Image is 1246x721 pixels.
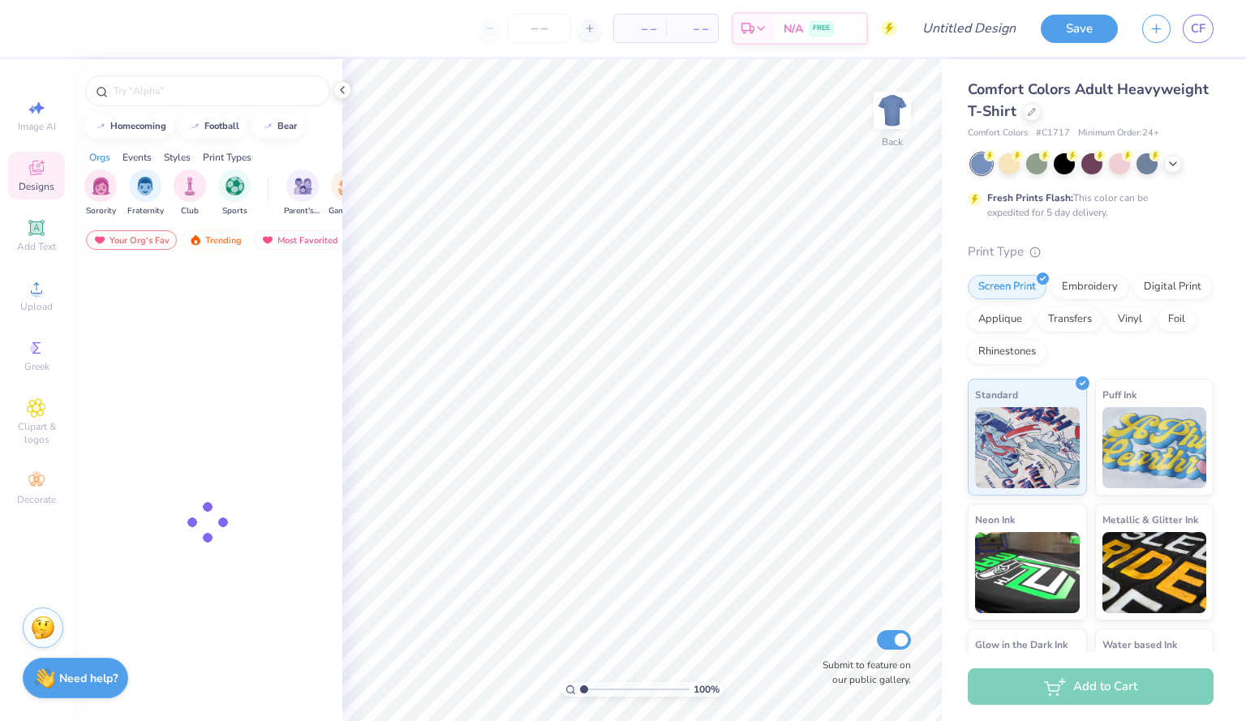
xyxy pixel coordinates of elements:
[112,83,320,99] input: Try "Alpha"
[85,114,174,139] button: homecoming
[294,177,312,195] img: Parent's Weekend Image
[127,170,164,217] button: filter button
[1102,636,1177,653] span: Water based Ink
[975,511,1015,528] span: Neon Ink
[17,240,56,253] span: Add Text
[987,191,1073,204] strong: Fresh Prints Flash:
[813,23,830,34] span: FREE
[1036,127,1070,140] span: # C1717
[127,170,164,217] div: filter for Fraternity
[222,205,247,217] span: Sports
[1102,511,1198,528] span: Metallic & Glitter Ink
[261,234,274,246] img: most_fav.gif
[164,150,191,165] div: Styles
[968,275,1046,299] div: Screen Print
[181,205,199,217] span: Club
[1102,532,1207,613] img: Metallic & Glitter Ink
[968,307,1033,332] div: Applique
[86,205,116,217] span: Sorority
[226,177,244,195] img: Sports Image
[676,20,708,37] span: – –
[1191,19,1205,38] span: CF
[1133,275,1212,299] div: Digital Print
[508,14,571,43] input: – –
[17,493,56,506] span: Decorate
[1051,275,1128,299] div: Embroidery
[329,205,366,217] span: Game Day
[204,122,239,131] div: football
[110,122,166,131] div: homecoming
[284,170,321,217] div: filter for Parent's Weekend
[277,122,297,131] div: bear
[261,122,274,131] img: trend_line.gif
[1102,386,1136,403] span: Puff Ink
[968,242,1214,261] div: Print Type
[284,170,321,217] button: filter button
[975,636,1068,653] span: Glow in the Dark Ink
[784,20,803,37] span: N/A
[1038,307,1102,332] div: Transfers
[203,150,251,165] div: Print Types
[174,170,206,217] button: filter button
[182,230,249,250] div: Trending
[8,420,65,446] span: Clipart & logos
[1158,307,1196,332] div: Foil
[24,360,49,373] span: Greek
[188,122,201,131] img: trend_line.gif
[968,340,1046,364] div: Rhinestones
[1102,407,1207,488] img: Puff Ink
[254,230,346,250] div: Most Favorited
[218,170,251,217] button: filter button
[94,122,107,131] img: trend_line.gif
[1183,15,1214,43] a: CF
[338,177,357,195] img: Game Day Image
[1041,15,1118,43] button: Save
[252,114,304,139] button: bear
[284,205,321,217] span: Parent's Weekend
[814,658,911,687] label: Submit to feature on our public gallery.
[329,170,366,217] button: filter button
[122,150,152,165] div: Events
[1107,307,1153,332] div: Vinyl
[136,177,154,195] img: Fraternity Image
[1078,127,1159,140] span: Minimum Order: 24 +
[92,177,110,195] img: Sorority Image
[84,170,117,217] button: filter button
[59,671,118,686] strong: Need help?
[189,234,202,246] img: trending.gif
[93,234,106,246] img: most_fav.gif
[86,230,177,250] div: Your Org's Fav
[909,12,1029,45] input: Untitled Design
[882,135,903,149] div: Back
[876,94,909,127] img: Back
[84,170,117,217] div: filter for Sorority
[975,532,1080,613] img: Neon Ink
[694,682,720,697] span: 100 %
[89,150,110,165] div: Orgs
[174,170,206,217] div: filter for Club
[975,407,1080,488] img: Standard
[218,170,251,217] div: filter for Sports
[987,191,1187,220] div: This color can be expedited for 5 day delivery.
[127,205,164,217] span: Fraternity
[329,170,366,217] div: filter for Game Day
[179,114,247,139] button: football
[975,386,1018,403] span: Standard
[968,127,1028,140] span: Comfort Colors
[19,180,54,193] span: Designs
[968,79,1209,121] span: Comfort Colors Adult Heavyweight T-Shirt
[18,120,56,133] span: Image AI
[181,177,199,195] img: Club Image
[20,300,53,313] span: Upload
[624,20,656,37] span: – –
